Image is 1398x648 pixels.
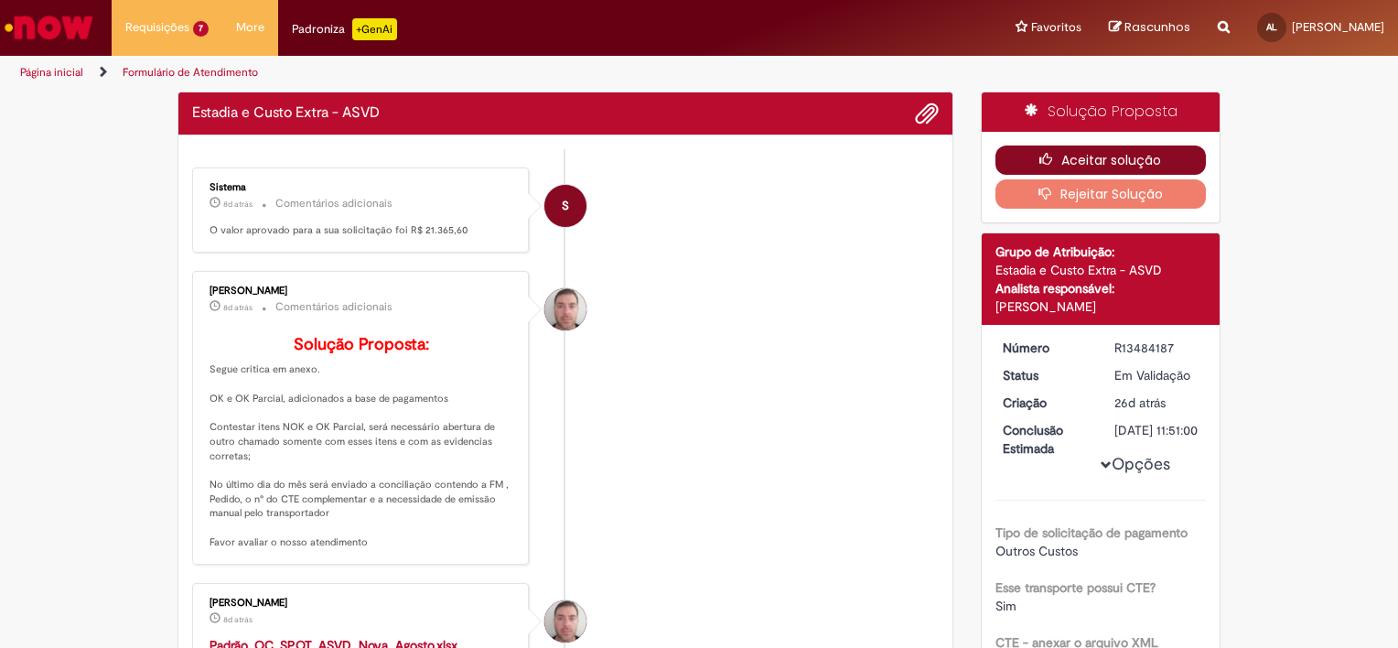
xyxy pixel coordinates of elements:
img: ServiceNow [2,9,96,46]
div: [PERSON_NAME] [210,598,514,609]
dt: Conclusão Estimada [989,421,1102,458]
div: Estadia e Custo Extra - ASVD [995,261,1207,279]
div: Luiz Carlos Barsotti Filho [544,600,586,643]
span: [PERSON_NAME] [1292,19,1384,35]
span: Rascunhos [1124,18,1190,36]
span: S [562,184,569,228]
div: Sistema [210,182,514,193]
dt: Número [989,339,1102,357]
button: Adicionar anexos [915,102,939,125]
button: Rejeitar Solução [995,179,1207,209]
div: Padroniza [292,18,397,40]
div: Em Validação [1114,366,1199,384]
div: Luiz Carlos Barsotti Filho [544,288,586,330]
span: 8d atrás [223,199,253,210]
dt: Status [989,366,1102,384]
span: More [236,18,264,37]
b: Tipo de solicitação de pagamento [995,524,1188,541]
div: Grupo de Atribuição: [995,243,1207,261]
div: [PERSON_NAME] [210,286,514,297]
div: 05/09/2025 10:50:56 [1114,394,1199,412]
span: AL [1266,21,1277,33]
small: Comentários adicionais [275,196,393,211]
span: Favoritos [1031,18,1081,37]
a: Formulário de Atendimento [123,65,258,80]
div: System [544,185,586,227]
time: 23/09/2025 12:41:44 [223,302,253,313]
div: [PERSON_NAME] [995,297,1207,316]
p: O valor aprovado para a sua solicitação foi R$ 21.365,60 [210,223,514,238]
span: 26d atrás [1114,394,1166,411]
span: Outros Custos [995,543,1078,559]
p: Segue critica em anexo. OK e OK Parcial, adicionados a base de pagamentos Contestar itens NOK e O... [210,336,514,550]
div: R13484187 [1114,339,1199,357]
span: 8d atrás [223,302,253,313]
span: 8d atrás [223,614,253,625]
span: Sim [995,598,1016,614]
small: Comentários adicionais [275,299,393,315]
time: 23/09/2025 12:41:46 [223,199,253,210]
time: 23/09/2025 12:41:31 [223,614,253,625]
p: +GenAi [352,18,397,40]
time: 05/09/2025 10:50:56 [1114,394,1166,411]
dt: Criação [989,394,1102,412]
button: Aceitar solução [995,146,1207,175]
div: Solução Proposta [982,92,1221,132]
span: Requisições [125,18,189,37]
ul: Trilhas de página [14,56,919,90]
b: Solução Proposta: [294,334,429,355]
a: Rascunhos [1109,19,1190,37]
div: Analista responsável: [995,279,1207,297]
h2: Estadia e Custo Extra - ASVD Histórico de tíquete [192,105,380,122]
span: 7 [193,21,209,37]
b: Esse transporte possui CTE? [995,579,1156,596]
a: Página inicial [20,65,83,80]
div: [DATE] 11:51:00 [1114,421,1199,439]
